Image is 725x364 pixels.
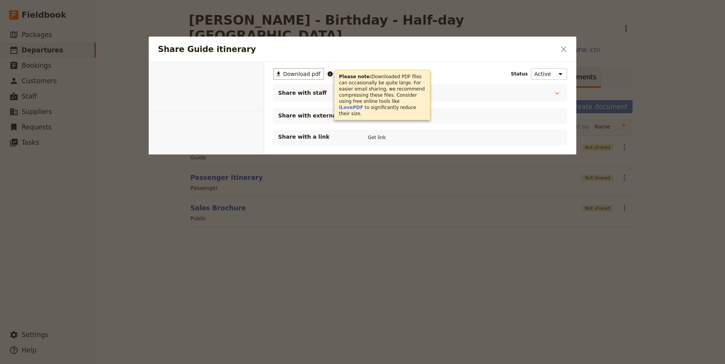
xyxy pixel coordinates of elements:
[278,89,355,97] span: Share with staff
[531,68,567,80] select: Status
[283,70,321,78] span: Download pdf
[339,105,363,110] a: iLovePDF
[557,43,570,56] button: Close dialog
[274,68,324,80] button: ​Download pdf
[339,74,425,117] p: Downloaded PDF files can occasionally be quite large. For easier email sharing, we recommend comp...
[511,71,528,77] span: Status
[339,74,371,79] strong: Please note:
[158,44,555,55] h2: Share Guide itinerary
[278,133,355,141] p: Share with a link
[278,112,355,119] span: Share with external
[366,133,388,142] button: Get link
